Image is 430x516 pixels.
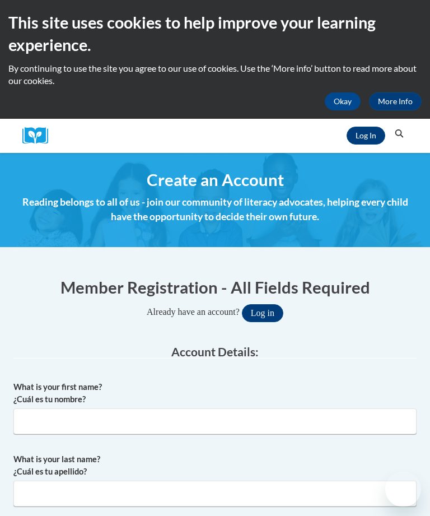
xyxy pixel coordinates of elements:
[391,127,408,141] button: Search
[347,127,385,145] a: Log In
[147,170,284,189] span: Create an Account
[13,481,417,506] input: Metadata input
[242,304,283,322] button: Log in
[13,276,417,299] h1: Member Registration - All Fields Required
[8,62,422,87] p: By continuing to use the site you agree to our use of cookies. Use the ‘More info’ button to read...
[171,345,259,359] span: Account Details:
[8,11,422,57] h2: This site uses cookies to help improve your learning experience.
[13,381,417,406] label: What is your first name? ¿Cuál es tu nombre?
[325,92,361,110] button: Okay
[22,127,56,145] a: Cox Campus
[369,92,422,110] a: More Info
[385,471,421,507] iframe: Button to launch messaging window
[13,453,417,478] label: What is your last name? ¿Cuál es tu apellido?
[147,307,240,317] span: Already have an account?
[13,408,417,434] input: Metadata input
[13,195,417,225] h4: Reading belongs to all of us - join our community of literacy advocates, helping every child have...
[22,127,56,145] img: Logo brand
